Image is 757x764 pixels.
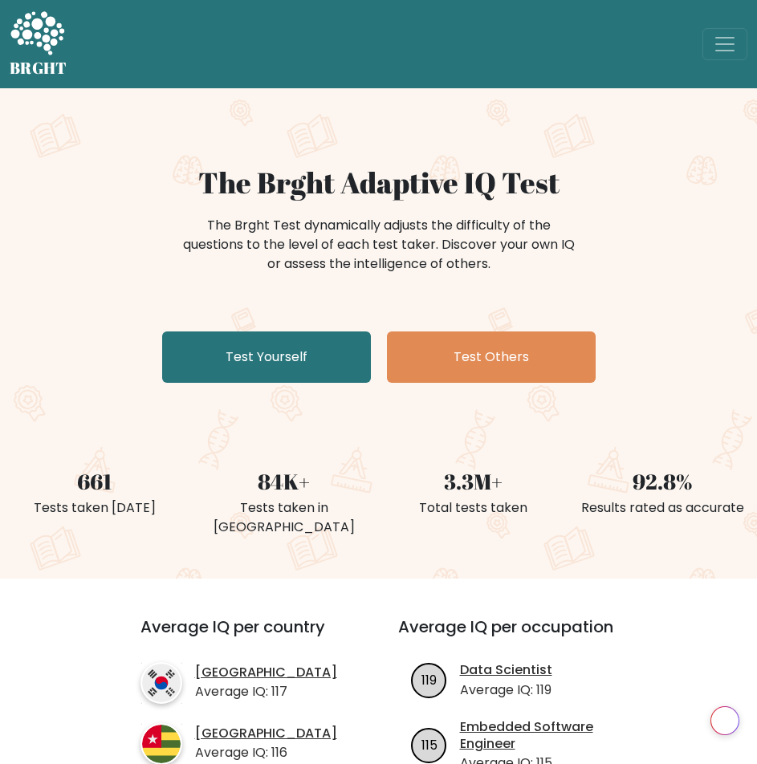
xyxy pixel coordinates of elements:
[387,331,596,383] a: Test Others
[199,466,369,498] div: 84K+
[195,682,337,701] p: Average IQ: 117
[162,331,371,383] a: Test Yourself
[460,719,637,753] a: Embedded Software Engineer
[421,736,437,754] text: 115
[398,617,637,656] h3: Average IQ per occupation
[460,662,552,679] a: Data Scientist
[577,498,747,518] div: Results rated as accurate
[10,466,180,498] div: 661
[10,59,67,78] h5: BRGHT
[10,6,67,82] a: BRGHT
[195,725,337,742] a: [GEOGRAPHIC_DATA]
[421,671,437,689] text: 119
[389,466,559,498] div: 3.3M+
[389,498,559,518] div: Total tests taken
[178,216,580,274] div: The Brght Test dynamically adjusts the difficulty of the questions to the level of each test take...
[10,498,180,518] div: Tests taken [DATE]
[10,165,747,200] h1: The Brght Adaptive IQ Test
[195,664,337,681] a: [GEOGRAPHIC_DATA]
[702,28,747,60] button: Toggle navigation
[140,617,340,656] h3: Average IQ per country
[195,743,337,762] p: Average IQ: 116
[199,498,369,537] div: Tests taken in [GEOGRAPHIC_DATA]
[140,662,182,704] img: country
[577,466,747,498] div: 92.8%
[460,681,552,700] p: Average IQ: 119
